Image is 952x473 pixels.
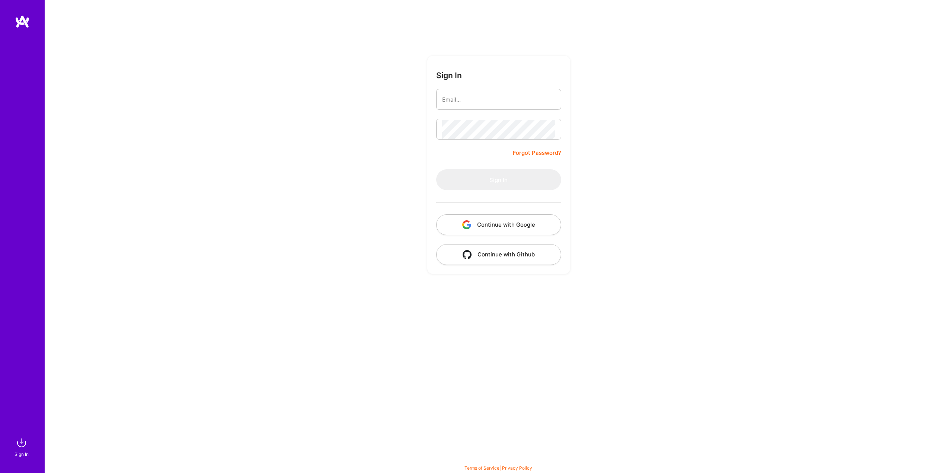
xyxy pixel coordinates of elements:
[464,465,499,471] a: Terms of Service
[14,435,29,450] img: sign in
[462,220,471,229] img: icon
[16,435,29,458] a: sign inSign In
[15,450,29,458] div: Sign In
[436,214,561,235] button: Continue with Google
[442,90,555,109] input: Email...
[436,169,561,190] button: Sign In
[436,244,561,265] button: Continue with Github
[463,250,472,259] img: icon
[15,15,30,28] img: logo
[45,451,952,469] div: © 2025 ATeams Inc., All rights reserved.
[464,465,532,471] span: |
[502,465,532,471] a: Privacy Policy
[436,71,462,80] h3: Sign In
[513,148,561,157] a: Forgot Password?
